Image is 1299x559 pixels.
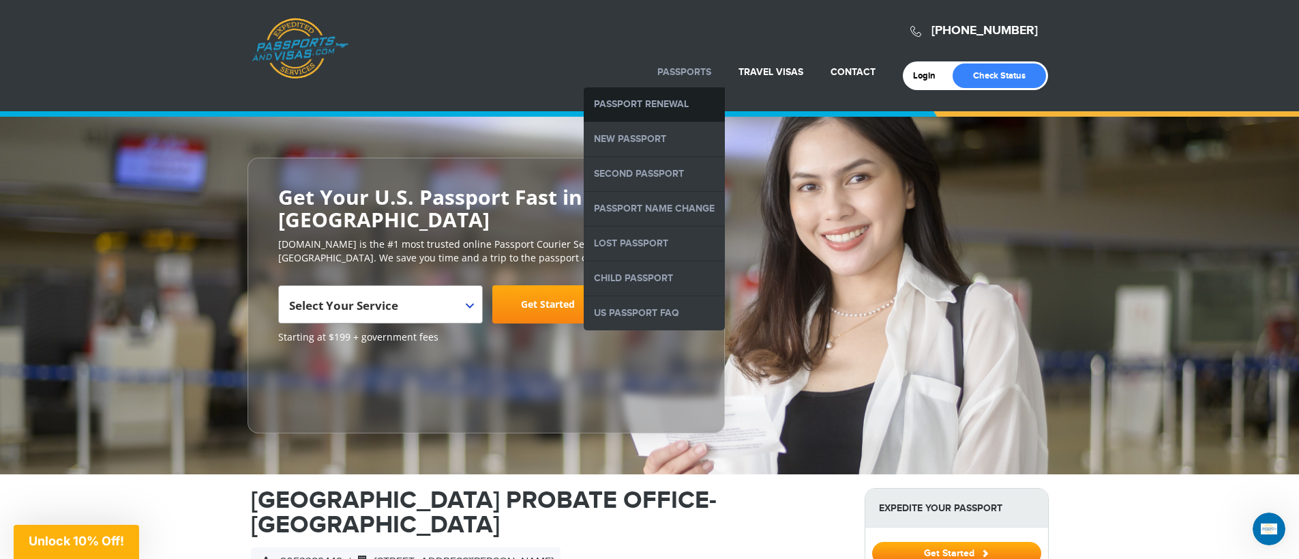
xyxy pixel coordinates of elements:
a: [PHONE_NUMBER] [931,23,1038,38]
a: Child Passport [584,261,725,296]
iframe: Intercom live chat [1253,513,1285,545]
span: Select Your Service [289,291,468,329]
span: Select Your Service [289,298,398,313]
h2: Get Your U.S. Passport Fast in [GEOGRAPHIC_DATA] [278,186,694,231]
div: Unlock 10% Off! [14,525,139,559]
a: Passports [657,66,711,78]
a: Second Passport [584,157,725,191]
h1: [GEOGRAPHIC_DATA] PROBATE OFFICE- [GEOGRAPHIC_DATA] [251,488,844,537]
a: Travel Visas [738,66,803,78]
a: New Passport [584,122,725,156]
strong: Expedite Your Passport [865,489,1048,528]
a: Check Status [953,63,1046,88]
span: Select Your Service [278,285,483,324]
a: Contact [831,66,876,78]
a: Passport Renewal [584,87,725,121]
a: Get Started [872,547,1041,558]
a: Passports & [DOMAIN_NAME] [252,18,348,79]
span: Starting at $199 + government fees [278,330,694,344]
a: US Passport FAQ [584,296,725,330]
a: Login [913,70,945,81]
a: Get Started [492,285,604,324]
iframe: Customer reviews powered by Trustpilot [278,351,380,419]
a: Lost Passport [584,227,725,261]
span: Unlock 10% Off! [29,534,124,548]
p: [DOMAIN_NAME] is the #1 most trusted online Passport Courier Service in [GEOGRAPHIC_DATA]. We sav... [278,238,694,265]
a: Passport Name Change [584,192,725,226]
